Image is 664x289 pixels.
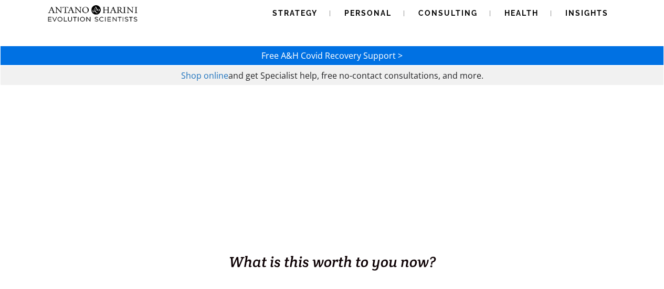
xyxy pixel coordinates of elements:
[344,9,392,17] span: Personal
[1,229,663,251] h1: BUSINESS. HEALTH. Family. Legacy
[565,9,608,17] span: Insights
[261,50,403,61] a: Free A&H Covid Recovery Support >
[504,9,539,17] span: Health
[229,252,436,271] span: What is this worth to you now?
[272,9,318,17] span: Strategy
[181,70,228,81] a: Shop online
[228,70,483,81] span: and get Specialist help, free no-contact consultations, and more.
[418,9,478,17] span: Consulting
